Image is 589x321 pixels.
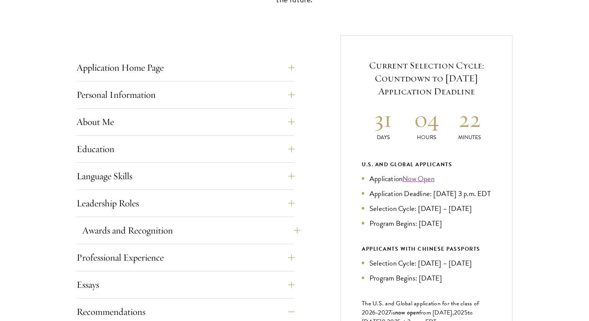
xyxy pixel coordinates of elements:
[448,133,491,141] p: Minutes
[362,133,405,141] p: Days
[76,194,294,212] button: Leadership Roles
[395,308,419,317] span: now open
[362,218,491,229] li: Program Begins: [DATE]
[362,258,491,269] li: Selection Cycle: [DATE] – [DATE]
[76,276,294,294] button: Essays
[76,303,294,321] button: Recommendations
[82,221,300,240] button: Awards and Recognition
[388,308,391,317] span: 7
[76,140,294,158] button: Education
[405,105,448,133] h2: 04
[419,308,454,317] span: from [DATE],
[362,59,491,98] h5: Current Selection Cycle: Countdown to [DATE] Application Deadline
[76,58,294,77] button: Application Home Page
[362,272,491,284] li: Program Begins: [DATE]
[362,188,491,199] li: Application Deadline: [DATE] 3 p.m. EDT
[376,308,388,317] span: -202
[464,308,468,317] span: 5
[454,308,464,317] span: 202
[76,248,294,267] button: Professional Experience
[76,113,294,131] button: About Me
[391,308,395,317] span: is
[362,299,479,317] span: The U.S. and Global application for the class of 202
[448,105,491,133] h2: 22
[402,173,434,184] a: Now Open
[362,173,491,184] li: Application
[76,167,294,185] button: Language Skills
[362,203,491,214] li: Selection Cycle: [DATE] – [DATE]
[362,244,491,254] div: APPLICANTS WITH CHINESE PASSPORTS
[362,105,405,133] h2: 31
[405,133,448,141] p: Hours
[372,308,376,317] span: 6
[76,86,294,104] button: Personal Information
[362,160,491,169] div: U.S. and Global Applicants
